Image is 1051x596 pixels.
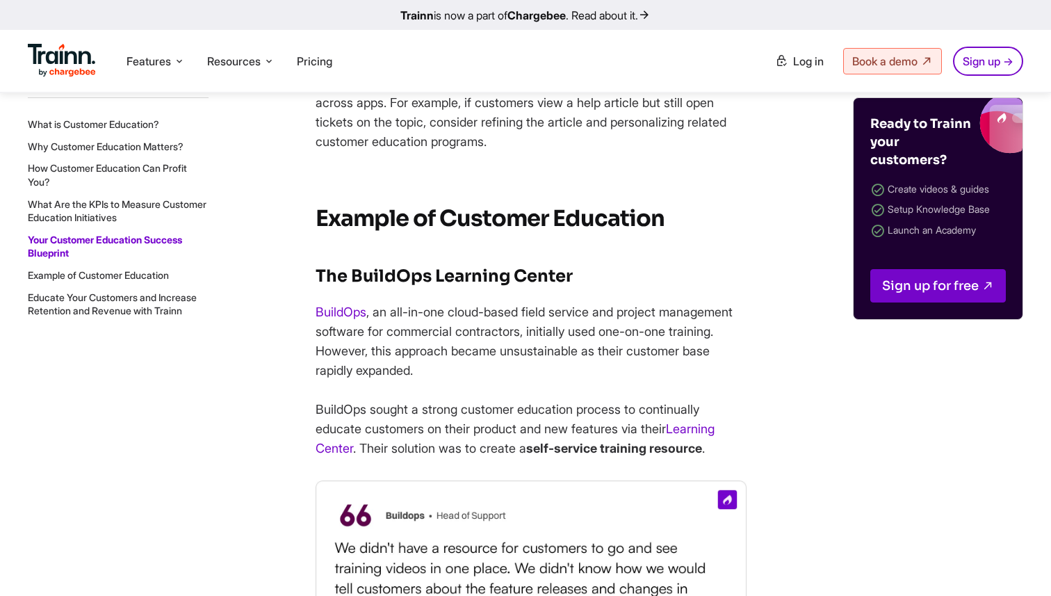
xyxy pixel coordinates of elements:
a: Pricing [297,54,332,68]
li: Create videos & guides [870,180,1006,200]
span: Features [127,54,171,69]
a: BuildOps [316,305,366,319]
span: Resources [207,54,261,69]
li: Setup Knowledge Base [870,200,1006,220]
a: Why Customer Education Matters? [28,140,184,152]
a: Sign up for free [870,269,1006,303]
img: Trainn Logo [28,44,96,77]
a: Log in [767,49,832,74]
strong: The BuildOps Learning Center [316,266,573,287]
a: Example of Customer Education [28,269,169,281]
a: Educate Your Customers and Increase Retention and Revenue with Trainn [28,291,197,316]
h4: Ready to Trainn your customers? [870,115,975,169]
li: Launch an Academy [870,221,1006,241]
a: What is Customer Education? [28,118,159,130]
p: , an all-in-one cloud-based field service and project management software for commercial contract... [316,303,747,458]
iframe: Chat Widget [981,529,1051,596]
b: Chargebee [507,8,566,22]
span: Log in [793,54,824,68]
a: How Customer Education Can Profit You? [28,162,187,188]
img: Trainn blogs [882,98,1023,154]
a: Sign up → [953,47,1023,76]
strong: Example of Customer Education [316,204,665,232]
a: Learning Center [316,421,715,456]
strong: self-service training resource [526,441,702,456]
a: What Are the KPIs to Measure Customer Education Initiatives [28,198,206,223]
b: Trainn [400,8,434,22]
a: Book a demo [843,48,942,74]
span: Book a demo [852,54,918,68]
a: Your Customer Education Success Blueprint [28,234,182,259]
